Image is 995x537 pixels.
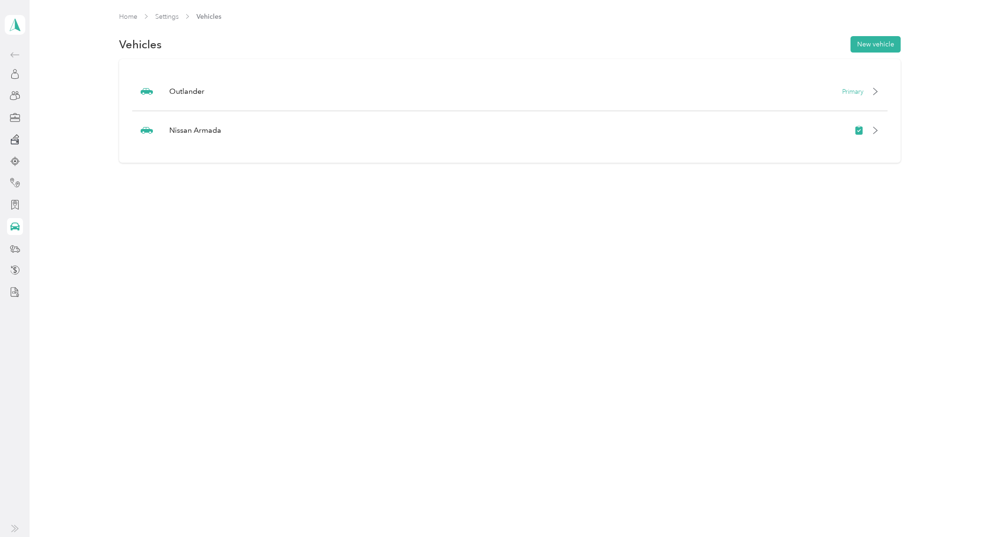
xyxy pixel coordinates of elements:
a: Home [119,13,137,21]
p: Nissan Armada [169,125,221,136]
a: Settings [155,13,179,21]
img: Sedan [141,85,153,98]
span: Vehicles [196,12,221,22]
p: Outlander [169,86,204,97]
p: Primary [842,87,864,97]
img: Sedan [141,124,153,136]
iframe: Everlance-gr Chat Button Frame [942,484,995,537]
h1: Vehicles [119,39,162,49]
button: New vehicle [851,36,901,53]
